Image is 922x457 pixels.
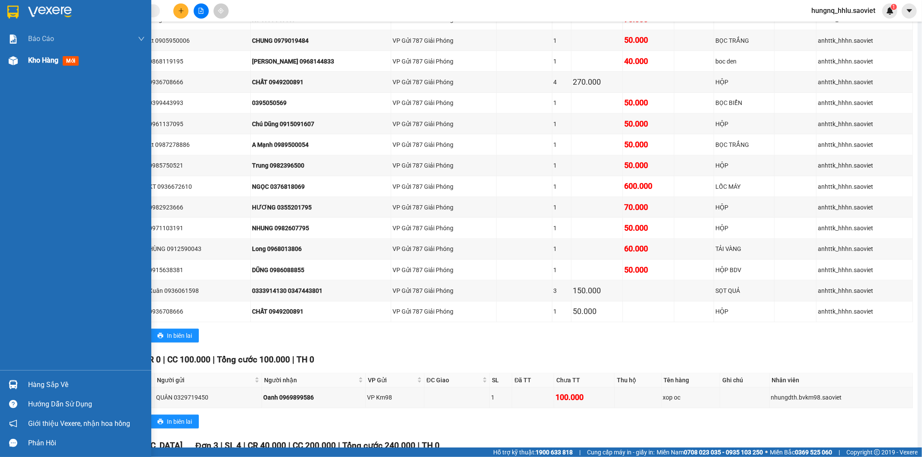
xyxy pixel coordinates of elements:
div: 50.000 [624,118,673,130]
div: 1 [554,244,570,254]
div: anhttk_hhhn.saoviet [818,286,911,295]
span: Tổng cước 100.000 [217,355,290,365]
td: VP Gửi 787 Giải Phóng [391,114,497,134]
div: 0971103191 [149,223,249,233]
span: CC 100.000 [167,355,211,365]
div: VP Gửi 787 Giải Phóng [392,182,495,191]
span: Người nhận [264,375,357,385]
div: 3 [554,286,570,295]
span: | [839,447,840,457]
div: 270.000 [573,76,621,88]
button: printerIn biên lai [150,415,199,428]
span: Cung cấp máy in - giấy in: [587,447,654,457]
div: boc den [715,57,773,66]
div: HỘP [715,77,773,87]
span: Giới thiệu Vexere, nhận hoa hồng [28,418,130,429]
div: 70.000 [624,201,673,213]
div: 0936708666 [149,307,249,316]
div: anhttk_hhhn.saoviet [818,161,911,170]
div: Oanh 0969899586 [263,393,364,402]
span: Tổng cước 240.000 [342,441,415,451]
td: VP Gửi 787 Giải Phóng [391,280,497,301]
span: Hỗ trợ kỹ thuật: [493,447,573,457]
span: 1 [892,4,895,10]
div: 50.000 [624,34,673,46]
div: DŨNG 0986088855 [252,265,389,275]
td: VP Gửi 787 Giải Phóng [391,197,497,218]
span: hungnq_hhlu.saoviet [804,5,882,16]
div: xop oc [663,393,719,402]
div: 50.000 [624,264,673,276]
span: TH 0 [297,355,314,365]
div: 1 [554,98,570,108]
div: 4 [554,77,570,87]
div: 0868119195 [149,57,249,66]
div: anhttk_hhhn.saoviet [818,223,911,233]
span: printer [157,333,163,340]
div: QUÂN 0329719450 [156,393,260,402]
span: SL 4 [225,441,241,451]
strong: 0369 525 060 [795,449,832,456]
span: CR 0 [144,355,161,365]
div: 600.000 [624,180,673,192]
span: copyright [874,449,880,455]
div: 50.000 [624,97,673,109]
span: Đơn 3 [195,441,218,451]
span: | [213,355,215,365]
div: 50.000 [624,222,673,234]
td: VP Gửi 787 Giải Phóng [391,134,497,155]
div: anhttk_hhhn.saoviet [818,244,911,254]
div: Phản hồi [28,437,145,450]
div: VP Gửi 787 Giải Phóng [392,286,495,295]
span: mới [63,56,79,66]
img: warehouse-icon [9,380,18,389]
strong: 1900 633 818 [536,449,573,456]
div: VP Gửi 787 Giải Phóng [392,223,495,233]
div: 50.000 [624,159,673,171]
div: anhttk_hhhn.saoviet [818,307,911,316]
div: BỌC TRẮNG [715,36,773,45]
div: Xuân 0936061598 [149,286,249,295]
div: CHẤT 0949200891 [252,307,389,316]
div: 1 [554,119,570,129]
button: printerIn biên lai [150,329,199,343]
div: anhttk_hhhn.saoviet [818,182,911,191]
span: Báo cáo [28,33,54,44]
div: VP Gửi 787 Giải Phóng [392,140,495,149]
span: | [163,355,165,365]
div: NGỌC 0376818069 [252,182,389,191]
sup: 1 [891,4,897,10]
div: VP Gửi 787 Giải Phóng [392,161,495,170]
div: CHẤT 0949200891 [252,77,389,87]
button: plus [173,3,188,19]
div: 0961137095 [149,119,249,129]
th: Tên hàng [662,373,721,387]
div: anhttk_hhhn.saoviet [818,119,911,129]
div: 1 [554,307,570,316]
div: anhttk_hhhn.saoviet [818,98,911,108]
span: | [418,441,420,451]
span: message [9,439,17,447]
div: anhttk_hhhn.saoviet [818,140,911,149]
div: 0395050569 [252,98,389,108]
div: A Mạnh 0989500054 [252,140,389,149]
div: 0399443993 [149,98,249,108]
div: HÙNG 0912590043 [149,244,249,254]
th: Chưa TT [554,373,615,387]
span: aim [218,8,224,14]
div: 1 [554,265,570,275]
span: TH 0 [422,441,440,451]
div: HỘP [715,307,773,316]
div: anhttk_hhhn.saoviet [818,203,911,212]
div: anhttk_hhhn.saoviet [818,77,911,87]
span: notification [9,419,17,428]
img: warehouse-icon [9,56,18,65]
div: kt 0987278886 [149,140,249,149]
span: down [138,35,145,42]
div: 1 [554,182,570,191]
div: HỘP BDV [715,265,773,275]
div: 1 [554,140,570,149]
div: HƯƠNG 0355201795 [252,203,389,212]
div: HỘP [715,203,773,212]
td: VP Gửi 787 Giải Phóng [391,51,497,72]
